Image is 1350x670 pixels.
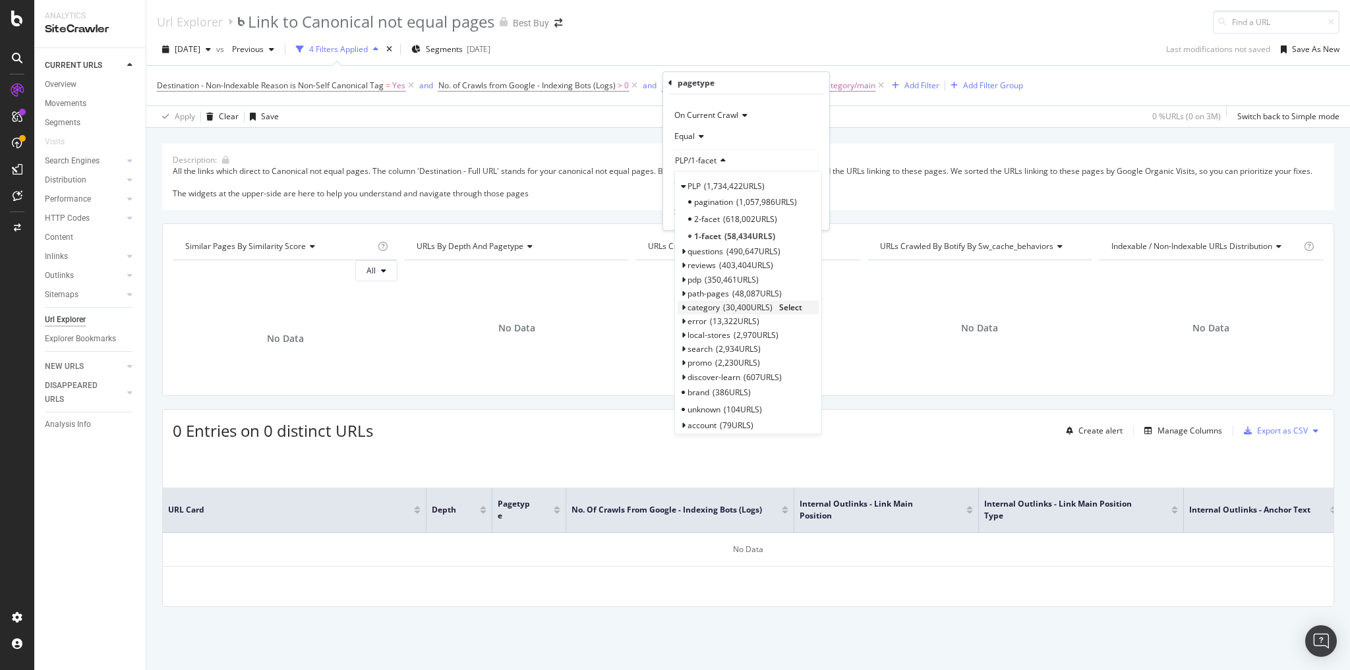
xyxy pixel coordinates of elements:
div: HTTP Codes [45,211,90,225]
button: Save [245,106,279,127]
span: promo [688,358,712,369]
div: CURRENT URLS [45,59,102,72]
div: Last modifications not saved [1166,43,1270,55]
div: Performance [45,192,91,206]
button: Clear [201,106,239,127]
a: Outlinks [45,269,123,283]
span: path-pages [688,288,729,299]
span: Depth [432,504,460,516]
a: HTTP Codes [45,211,123,225]
button: Add Filter [887,78,939,94]
span: Yes [392,76,405,95]
span: URLs Crawled By Botify By sw_cache_behaviors [880,240,1053,252]
span: 2,934 URLS [716,344,761,355]
button: [DATE] [157,39,216,60]
div: Outlinks [45,269,74,283]
a: Movements [45,97,136,111]
span: Destination - Non-Indexable Reason is Non-Self Canonical Tag [157,80,384,91]
div: Link to Canonical not equal pages [248,11,494,33]
a: Sitemaps [45,288,123,302]
div: 4 Filters Applied [309,43,368,55]
div: Distribution [45,173,86,187]
div: Movements [45,97,86,111]
span: 48,087 URLS [732,288,782,299]
button: Export as CSV [1239,420,1308,441]
div: Segments [45,116,80,130]
a: Analysis Info [45,418,136,432]
h4: URLs Crawled By Botify By pagetype [645,236,848,257]
a: Content [45,231,136,244]
div: Open Intercom Messenger [1305,625,1337,657]
div: and [419,80,433,91]
span: 2,970 URLS [734,329,778,341]
div: Visits [45,135,65,149]
button: Add Filter Group [945,78,1023,94]
span: pagination [694,196,733,208]
span: = [386,80,390,91]
span: search [688,344,713,355]
span: 104 URLS [724,404,762,415]
span: discover-learn [688,372,740,383]
div: [DATE] [467,43,490,55]
a: Inlinks [45,250,123,264]
h4: Similar Pages By Similarity Score [183,236,375,257]
div: Analytics [45,11,135,22]
div: Export as CSV [1257,425,1308,436]
span: Similar Pages By Similarity Score [185,240,306,252]
button: Cancel [668,206,710,219]
span: Internal Outlinks - Link Main Position Type [984,498,1152,522]
a: Distribution [45,173,123,187]
span: 30,400 URLS [723,302,773,313]
button: 4 Filters Applied [291,39,384,60]
div: arrow-right-arrow-left [554,18,562,28]
div: Search Engines [45,154,100,168]
div: Switch back to Simple mode [1237,111,1339,122]
div: Content [45,231,73,244]
span: PLP [688,181,701,192]
div: All the links which direct to Canonical not equal pages. The column 'Destination - Full URL' stan... [173,165,1324,199]
span: brand [688,387,709,398]
button: Save As New [1276,39,1339,60]
span: Equal [674,130,695,142]
div: Save As New [1292,43,1339,55]
span: 2,230 URLS [715,358,760,369]
span: 0 [624,76,629,95]
span: No. of Crawls from Google - Indexing Bots (Logs) [572,504,762,516]
div: Best Buy [513,16,549,30]
div: Description: [173,154,217,165]
div: NEW URLS [45,360,84,374]
div: Sitemaps [45,288,78,302]
a: NEW URLS [45,360,123,374]
a: CURRENT URLS [45,59,123,72]
span: URLs Crawled By Botify By pagetype [648,240,780,252]
button: Switch back to Simple mode [1232,106,1339,127]
div: DISAPPEARED URLS [45,379,111,406]
span: On Current Crawl [674,109,738,121]
span: 79 URLS [720,420,753,431]
span: No Data [961,321,998,335]
span: Previous [227,43,264,55]
div: Manage Columns [1158,425,1222,436]
span: 1-facet [694,231,721,242]
button: and [419,79,433,92]
a: Visits [45,135,78,149]
div: Create alert [1078,425,1123,436]
span: URL Card [168,504,411,516]
span: category/main [822,76,875,95]
div: Clear [219,111,239,122]
span: All [367,265,376,276]
span: Internal Outlinks - Anchor Text [1189,504,1310,516]
span: 2025 Sep. 2nd [175,43,200,55]
span: pdp [688,274,701,285]
a: Search Engines [45,154,123,168]
span: error [688,316,707,327]
div: Explorer Bookmarks [45,332,116,346]
span: 618,002 URLS [723,213,777,225]
div: Add Filter Group [963,80,1023,91]
button: All [355,260,397,281]
span: 2-facet [694,213,720,225]
span: vs [216,43,227,55]
span: account [688,420,717,431]
div: SiteCrawler [45,22,135,37]
span: Select [779,302,802,313]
